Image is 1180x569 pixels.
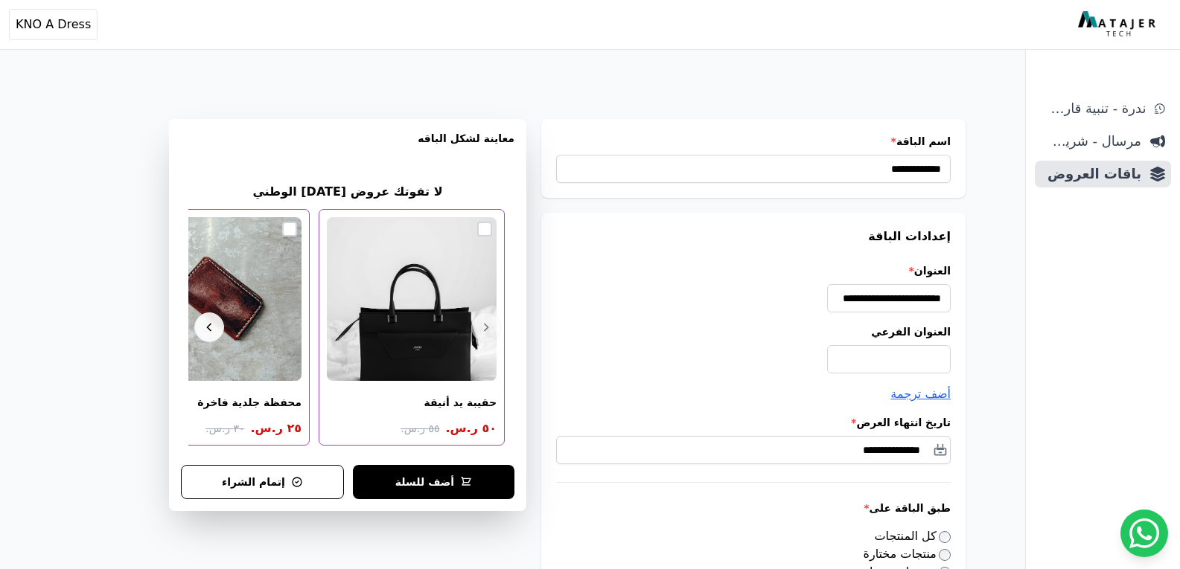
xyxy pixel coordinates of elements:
[864,547,951,561] label: منتجات مختارة
[556,263,951,278] label: العنوان
[1041,98,1146,119] span: ندرة - تنبية قارب علي النفاذ
[353,465,514,499] button: أضف للسلة
[9,9,98,40] button: KNO A Dress
[939,549,951,561] input: منتجات مختارة
[890,385,951,403] button: أضف ترجمة
[252,183,442,201] h2: لا تفوتك عروض [DATE] الوطني
[556,228,951,245] h3: إعدادات الباقة
[875,529,951,543] label: كل المنتجات
[445,419,497,437] span: ٥٠ ر.س.
[250,419,302,437] span: ٢٥ ر.س.
[181,131,514,164] h3: معاينة لشكل الباقه
[1078,11,1159,38] img: MatajerTech Logo
[1041,164,1141,184] span: باقات العروض
[327,217,497,381] img: حقيبة يد أنيقة
[16,16,91,33] span: KNO A Dress
[939,531,951,543] input: كل المنتجات
[205,421,244,437] span: ٣٠ ر.س.
[1041,131,1141,152] span: مرسال - شريط دعاية
[181,465,344,499] button: إتمام الشراء
[890,387,951,401] span: أضف ترجمة
[556,501,951,515] label: طبق الباقة على
[132,217,302,381] img: محفظة جلدية فاخرة
[401,421,439,437] span: ٥٥ ر.س.
[194,312,224,342] button: Next
[556,324,951,339] label: العنوان الفرعي
[556,415,951,430] label: تاريخ انتهاء العرض
[197,396,302,409] div: محفظة جلدية فاخرة
[471,312,501,342] button: Previous
[424,396,497,409] div: حقيبة يد أنيقة
[556,134,951,149] label: اسم الباقة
